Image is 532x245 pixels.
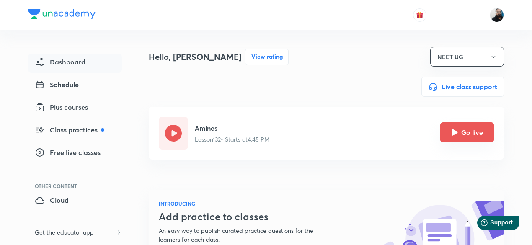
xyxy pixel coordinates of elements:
[195,123,269,133] h5: Amines
[35,195,69,205] span: Cloud
[35,102,88,112] span: Plus courses
[413,8,426,22] button: avatar
[28,54,122,73] a: Dashboard
[149,51,242,63] h4: Hello, [PERSON_NAME]
[35,183,122,188] div: Other Content
[430,47,504,67] button: NEET UG
[35,147,101,157] span: Free live classes
[159,226,334,244] p: An easy way to publish curated practice questions for the learners for each class.
[195,135,269,144] p: Lesson 132 • Starts at 4:45 PM
[416,11,424,19] img: avatar
[28,9,96,21] a: Company Logo
[35,125,104,135] span: Class practices
[440,122,494,142] button: Go live
[159,211,334,223] h3: Add practice to classes
[28,9,96,19] img: Company Logo
[28,144,122,163] a: Free live classes
[421,77,504,97] button: Live class support
[490,8,504,22] img: Sumit Kumar Agrawal
[28,76,122,95] a: Schedule
[35,80,79,90] span: Schedule
[159,200,334,207] h6: INTRODUCING
[457,212,523,236] iframe: Help widget launcher
[28,224,101,240] h6: Get the educator app
[28,99,122,118] a: Plus courses
[35,57,85,67] span: Dashboard
[28,121,122,141] a: Class practices
[245,49,289,65] button: View rating
[28,192,122,211] a: Cloud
